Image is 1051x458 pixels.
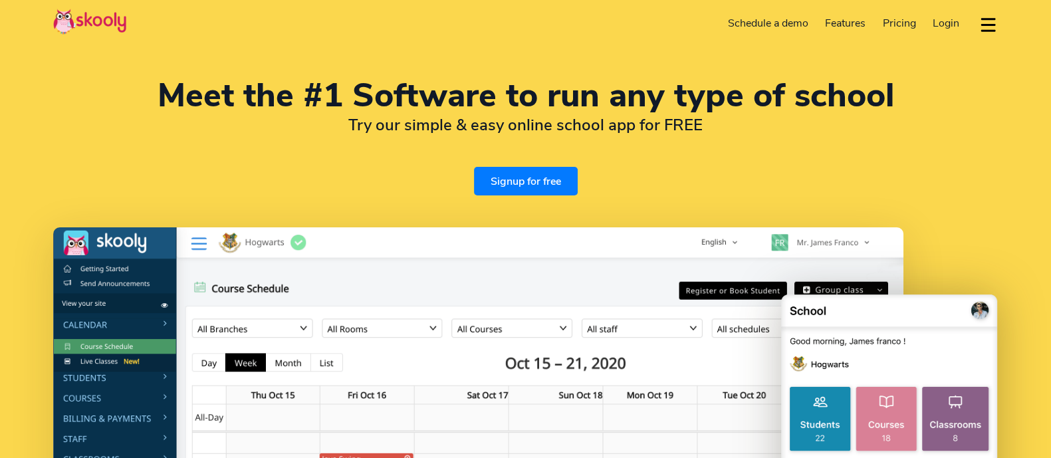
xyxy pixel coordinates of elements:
a: Signup for free [474,167,578,195]
a: Login [924,13,968,34]
h1: Meet the #1 Software to run any type of school [53,80,998,112]
span: Pricing [883,16,916,31]
a: Schedule a demo [719,13,817,34]
a: Features [816,13,874,34]
span: Login [933,16,959,31]
a: Pricing [874,13,925,34]
button: dropdown menu [979,9,998,40]
h2: Try our simple & easy online school app for FREE [53,115,998,135]
img: Skooly [53,9,126,35]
